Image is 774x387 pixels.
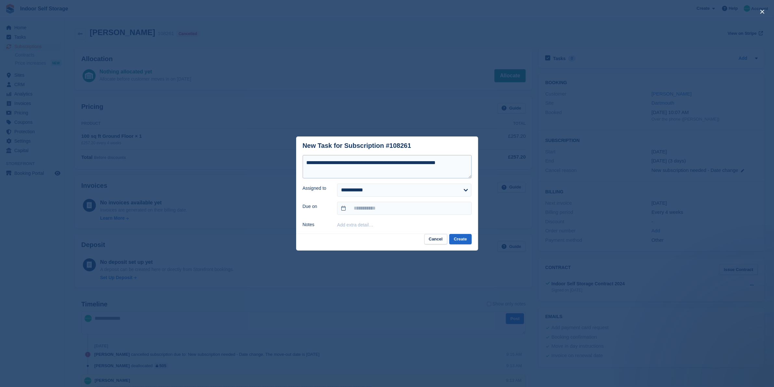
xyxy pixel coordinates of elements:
[337,222,373,227] button: Add extra detail…
[303,142,411,149] div: New Task for Subscription #108261
[303,185,330,192] label: Assigned to
[303,221,330,228] label: Notes
[424,234,447,245] button: Cancel
[449,234,471,245] button: Create
[757,6,767,17] button: close
[303,203,330,210] label: Due on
